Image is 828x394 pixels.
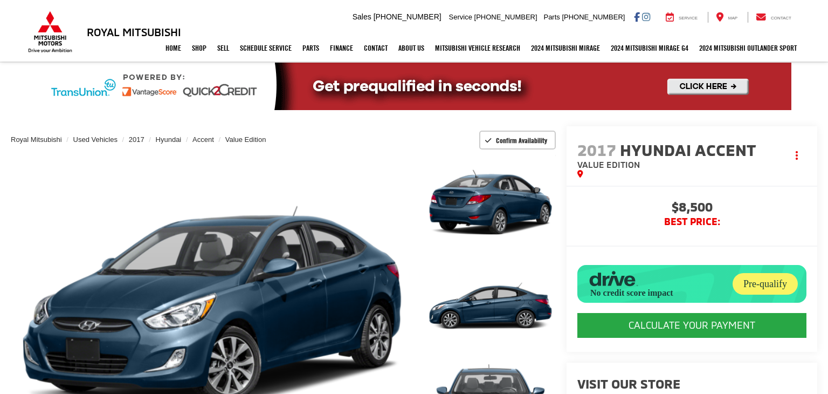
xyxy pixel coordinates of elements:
a: Contact [748,12,799,23]
a: Parts: Opens in a new tab [297,35,325,62]
span: [PHONE_NUMBER] [374,12,441,21]
a: Shop [187,35,212,62]
button: Confirm Availability [479,131,556,150]
a: Accent [192,135,214,144]
a: Schedule Service: Opens in a new tab [234,35,297,62]
span: Hyundai Accent [620,140,760,159]
span: 2017 [577,140,616,159]
a: Used Vehicles [73,135,118,144]
a: 2024 Mitsubishi Outlander SPORT [694,35,802,62]
img: 2017 Hyundai Accent Value Edition [424,152,557,253]
a: Value Edition [225,135,266,144]
span: Sales [353,12,371,21]
a: Expand Photo 1 [425,153,556,252]
: CALCULATE YOUR PAYMENT [577,313,806,338]
span: Map [728,16,737,21]
a: Contact [358,35,393,62]
span: BEST PRICE: [577,216,806,227]
a: Royal Mitsubishi [11,135,62,144]
button: Actions [788,146,806,165]
img: Quick2Credit [37,63,791,110]
h3: Royal Mitsubishi [87,26,181,38]
span: Confirm Availability [496,136,547,145]
a: Service [658,12,706,23]
a: Instagram: Click to visit our Instagram page [642,12,650,21]
a: Finance [325,35,358,62]
a: Sell [212,35,234,62]
span: Contact [771,16,791,21]
span: [PHONE_NUMBER] [474,13,537,21]
img: Mitsubishi [26,11,74,53]
a: Expand Photo 2 [425,257,556,356]
a: 2024 Mitsubishi Mirage G4 [605,35,694,62]
span: Service [679,16,698,21]
a: Map [708,12,746,23]
span: Value Edition [577,159,640,169]
span: Service [449,13,472,21]
a: Mitsubishi Vehicle Research [430,35,526,62]
h2: Visit our Store [577,377,806,391]
a: 2024 Mitsubishi Mirage [526,35,605,62]
span: dropdown dots [796,151,798,160]
a: Home [160,35,187,62]
img: 2017 Hyundai Accent Value Edition [424,256,557,357]
a: Facebook: Click to visit our Facebook page [634,12,640,21]
span: [PHONE_NUMBER] [562,13,625,21]
a: About Us [393,35,430,62]
a: Hyundai [156,135,182,144]
span: $8,500 [577,200,806,216]
a: 2017 [129,135,144,144]
span: Parts [543,13,560,21]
